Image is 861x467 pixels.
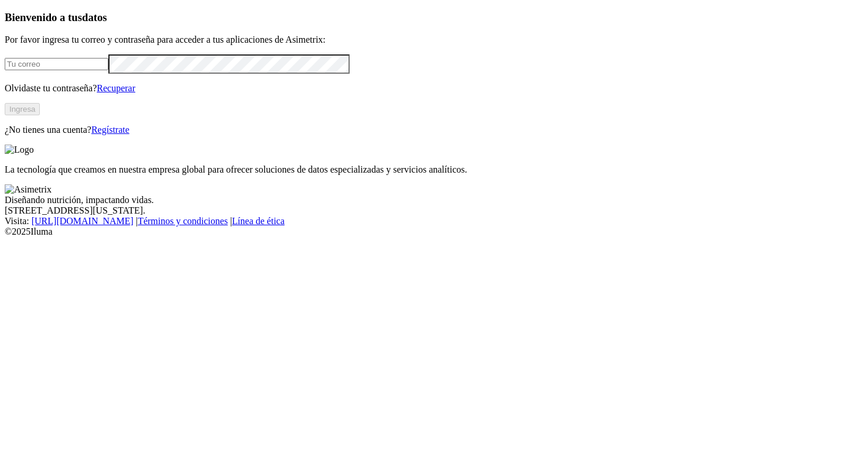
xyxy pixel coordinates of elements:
input: Tu correo [5,58,108,70]
a: Línea de ética [232,216,285,226]
button: Ingresa [5,103,40,115]
div: [STREET_ADDRESS][US_STATE]. [5,205,856,216]
p: ¿No tienes una cuenta? [5,125,856,135]
a: Términos y condiciones [138,216,228,226]
p: Olvidaste tu contraseña? [5,83,856,94]
div: © 2025 Iluma [5,226,856,237]
p: Por favor ingresa tu correo y contraseña para acceder a tus aplicaciones de Asimetrix: [5,35,856,45]
div: Diseñando nutrición, impactando vidas. [5,195,856,205]
span: datos [82,11,107,23]
a: Regístrate [91,125,129,135]
img: Logo [5,145,34,155]
h3: Bienvenido a tus [5,11,856,24]
a: [URL][DOMAIN_NAME] [32,216,134,226]
div: Visita : | | [5,216,856,226]
img: Asimetrix [5,184,52,195]
p: La tecnología que creamos en nuestra empresa global para ofrecer soluciones de datos especializad... [5,164,856,175]
a: Recuperar [97,83,135,93]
